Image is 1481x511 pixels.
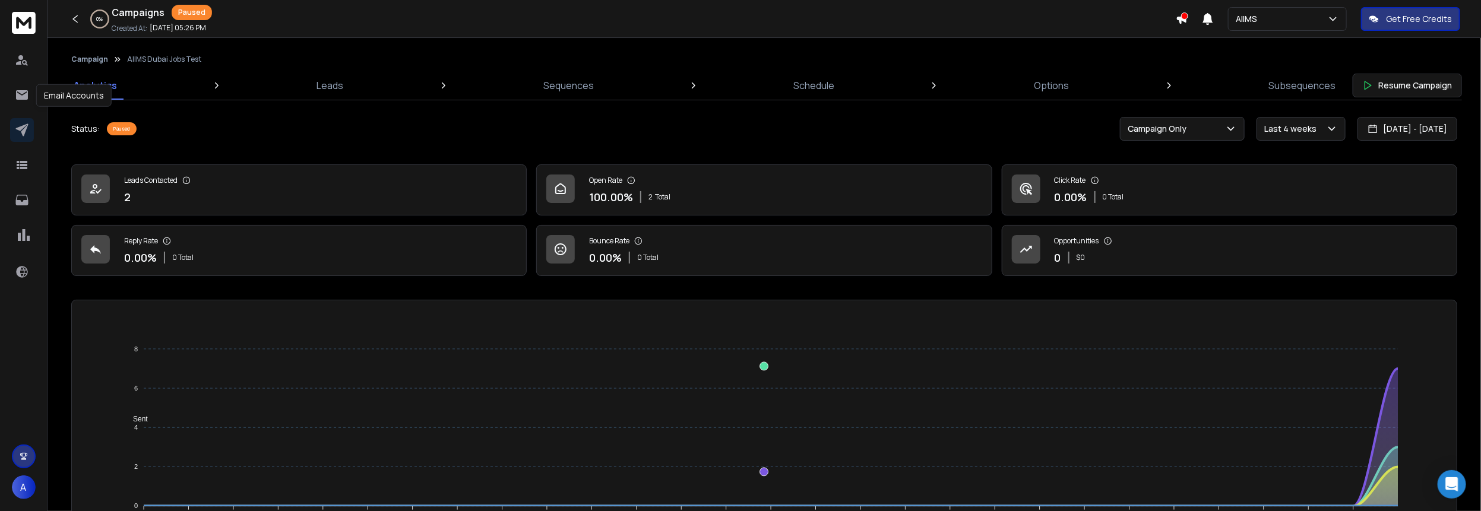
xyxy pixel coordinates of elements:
p: Bounce Rate [589,236,629,246]
p: $ 0 [1077,253,1086,262]
h1: Campaigns [112,5,164,20]
div: Paused [172,5,212,20]
a: Sequences [536,71,601,100]
div: Email Accounts [36,84,112,107]
div: Paused [107,122,137,135]
button: A [12,475,36,499]
tspan: 0 [134,502,138,509]
tspan: 2 [134,463,138,470]
span: Sent [124,415,148,423]
p: Status: [71,123,100,135]
p: 0 Total [172,253,194,262]
a: Analytics [67,71,124,100]
p: 2 [124,189,131,205]
button: Get Free Credits [1361,7,1460,31]
p: Reply Rate [124,236,158,246]
p: Opportunities [1055,236,1099,246]
p: Get Free Credits [1386,13,1452,25]
a: Schedule [786,71,841,100]
p: 0.00 % [124,249,157,266]
a: Options [1027,71,1077,100]
a: Bounce Rate0.00%0 Total [536,225,992,276]
span: Total [655,192,670,202]
p: Options [1034,78,1069,93]
p: Analytics [74,78,117,93]
p: 0.00 % [1055,189,1087,205]
button: Resume Campaign [1353,74,1462,97]
a: Click Rate0.00%0 Total [1002,164,1457,215]
a: Reply Rate0.00%0 Total [71,225,527,276]
p: AIIMS [1236,13,1262,25]
p: Click Rate [1055,176,1086,185]
tspan: 6 [134,385,138,392]
p: 0.00 % [589,249,622,266]
p: 0 [1055,249,1061,266]
p: 100.00 % [589,189,633,205]
a: Opportunities0$0 [1002,225,1457,276]
p: Leads Contacted [124,176,178,185]
p: Created At: [112,24,147,33]
a: Open Rate100.00%2Total [536,164,992,215]
tspan: 4 [134,424,138,431]
p: Last 4 weeks [1264,123,1321,135]
tspan: 8 [134,345,138,353]
p: Schedule [793,78,834,93]
p: Leads [317,78,343,93]
div: Open Intercom Messenger [1438,470,1466,499]
a: Leads [309,71,350,100]
p: 0 Total [637,253,659,262]
p: AIIMS Dubai Jobs Test [127,55,201,64]
a: Subsequences [1262,71,1343,100]
p: Campaign Only [1128,123,1191,135]
p: Sequences [543,78,594,93]
span: 2 [648,192,653,202]
p: Subsequences [1269,78,1336,93]
p: 0 Total [1103,192,1124,202]
button: Campaign [71,55,108,64]
p: 0 % [97,15,103,23]
button: [DATE] - [DATE] [1357,117,1457,141]
p: [DATE] 05:26 PM [150,23,206,33]
a: Leads Contacted2 [71,164,527,215]
p: Open Rate [589,176,622,185]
